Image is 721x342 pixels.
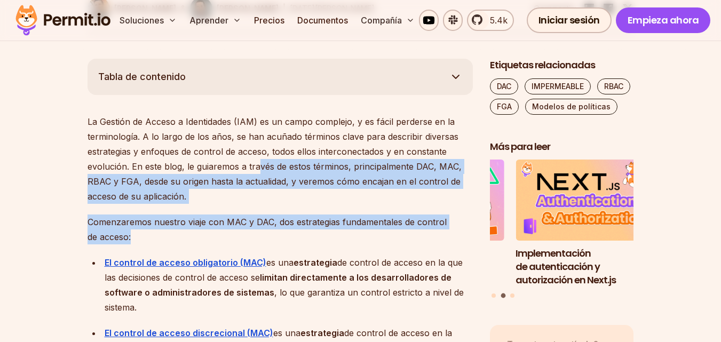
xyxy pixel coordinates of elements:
[616,7,711,33] a: Empieza ahora
[297,15,348,26] font: Documentos
[490,78,518,94] a: DAC
[189,15,228,26] font: Aprender
[11,2,115,38] img: Logotipo del permiso
[490,58,595,71] font: Etiquetas relacionadas
[105,287,464,313] font: , lo que garantiza un control estricto a nivel de sistema.
[510,293,514,298] button: Ir a la diapositiva 3
[88,217,447,242] font: Comenzaremos nuestro viaje con MAC y DAC, dos estrategias fundamentales de control de acceso:
[105,257,463,283] font: de control de acceso en la que las decisiones de control de acceso se
[490,160,634,299] div: Publicaciones
[490,99,519,115] a: FGA
[467,10,513,31] a: 5.4k
[266,257,294,268] font: es una
[490,140,550,153] font: Más para leer
[105,257,266,268] a: El control de acceso obligatorio (MAC)
[604,82,623,91] font: RBAC
[597,78,630,94] a: RBAC
[538,13,600,27] font: Iniciar sesión
[356,10,419,31] button: Compañía
[516,160,660,287] li: 2 de 3
[525,78,591,94] a: IMPERMEABLE
[185,10,245,31] button: Aprender
[492,293,496,298] button: Ir a la diapositiva 1
[105,328,273,338] a: El control de acceso discrecional (MAC)
[254,15,284,26] font: Precios
[273,328,300,338] font: es una
[497,102,512,111] font: FGA
[516,160,660,287] a: Implementación de autenticación y autorización en Next.jsImplementación de autenticación y autori...
[294,257,337,268] font: estrategia
[293,10,352,31] a: Documentos
[300,328,344,338] font: estrategia
[628,13,699,27] font: Empieza ahora
[98,71,186,82] font: Tabla de contenido
[497,82,511,91] font: DAC
[120,15,164,26] font: Soluciones
[527,7,612,33] a: Iniciar sesión
[516,160,660,241] img: Implementación de autenticación y autorización en Next.js
[361,15,402,26] font: Compañía
[532,102,611,111] font: Modelos de políticas
[105,272,451,298] font: limitan directamente a los desarrolladores de software o administradores de sistemas
[250,10,289,31] a: Precios
[532,82,584,91] font: IMPERMEABLE
[115,10,181,31] button: Soluciones
[360,160,504,287] li: 1 de 3
[501,293,505,298] button: Ir a la diapositiva 2
[525,99,617,115] a: Modelos de políticas
[516,246,616,287] font: Implementación de autenticación y autorización en Next.js
[88,59,473,95] button: Tabla de contenido
[88,116,462,202] font: La Gestión de Acceso a Identidades (IAM) es un campo complejo, y es fácil perderse en la terminol...
[490,15,508,26] font: 5.4k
